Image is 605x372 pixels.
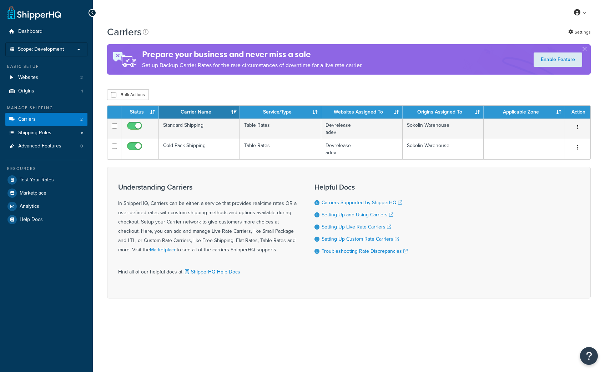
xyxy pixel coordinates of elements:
a: Advanced Features 0 [5,140,87,153]
span: Analytics [20,203,39,210]
th: Applicable Zone: activate to sort column ascending [484,106,565,119]
a: Settings [568,27,591,37]
h3: Understanding Carriers [118,183,297,191]
td: Sokolin Warehouse [403,119,484,139]
td: Table Rates [240,119,321,139]
img: ad-rules-rateshop-fe6ec290ccb7230408bd80ed9643f0289d75e0ffd9eb532fc0e269fcd187b520.png [107,44,142,75]
a: Carriers Supported by ShipperHQ [322,199,402,206]
th: Websites Assigned To: activate to sort column ascending [321,106,403,119]
a: Shipping Rules [5,126,87,140]
a: Enable Feature [534,52,582,67]
td: Devrelease adev [321,139,403,159]
td: Table Rates [240,139,321,159]
div: In ShipperHQ, Carriers can be either, a service that provides real-time rates OR a user-defined r... [118,183,297,255]
h4: Prepare your business and never miss a sale [142,49,363,60]
td: Devrelease adev [321,119,403,139]
h3: Helpful Docs [314,183,408,191]
span: Carriers [18,116,36,122]
a: Dashboard [5,25,87,38]
a: Websites 2 [5,71,87,84]
span: Advanced Features [18,143,61,149]
span: Websites [18,75,38,81]
span: 1 [81,88,83,94]
li: Carriers [5,113,87,126]
span: Help Docs [20,217,43,223]
a: ShipperHQ Home [7,5,61,20]
th: Origins Assigned To: activate to sort column ascending [403,106,484,119]
a: Troubleshooting Rate Discrepancies [322,247,408,255]
a: Test Your Rates [5,174,87,186]
span: Shipping Rules [18,130,51,136]
a: Carriers 2 [5,113,87,126]
span: Test Your Rates [20,177,54,183]
span: 2 [80,75,83,81]
a: Help Docs [5,213,87,226]
h1: Carriers [107,25,142,39]
a: ShipperHQ Help Docs [183,268,240,276]
th: Status: activate to sort column ascending [121,106,158,119]
td: Standard Shipping [159,119,240,139]
td: Sokolin Warehouse [403,139,484,159]
a: Origins 1 [5,85,87,98]
button: Open Resource Center [580,347,598,365]
a: Marketplace [150,246,177,253]
p: Set up Backup Carrier Rates for the rare circumstances of downtime for a live rate carrier. [142,60,363,70]
li: Websites [5,71,87,84]
span: Origins [18,88,34,94]
th: Service/Type: activate to sort column ascending [240,106,321,119]
li: Advanced Features [5,140,87,153]
span: Marketplace [20,190,46,196]
a: Marketplace [5,187,87,200]
th: Carrier Name: activate to sort column ascending [159,106,240,119]
a: Setting Up Live Rate Carriers [322,223,391,231]
button: Bulk Actions [107,89,149,100]
div: Manage Shipping [5,105,87,111]
td: Cold Pack Shipping [159,139,240,159]
div: Find all of our helpful docs at: [118,262,297,277]
span: Dashboard [18,29,42,35]
span: 0 [80,143,83,149]
div: Resources [5,166,87,172]
th: Action [565,106,590,119]
div: Basic Setup [5,64,87,70]
a: Setting Up and Using Carriers [322,211,393,218]
span: 2 [80,116,83,122]
li: Origins [5,85,87,98]
a: Setting Up Custom Rate Carriers [322,235,399,243]
a: Analytics [5,200,87,213]
span: Scope: Development [18,46,64,52]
